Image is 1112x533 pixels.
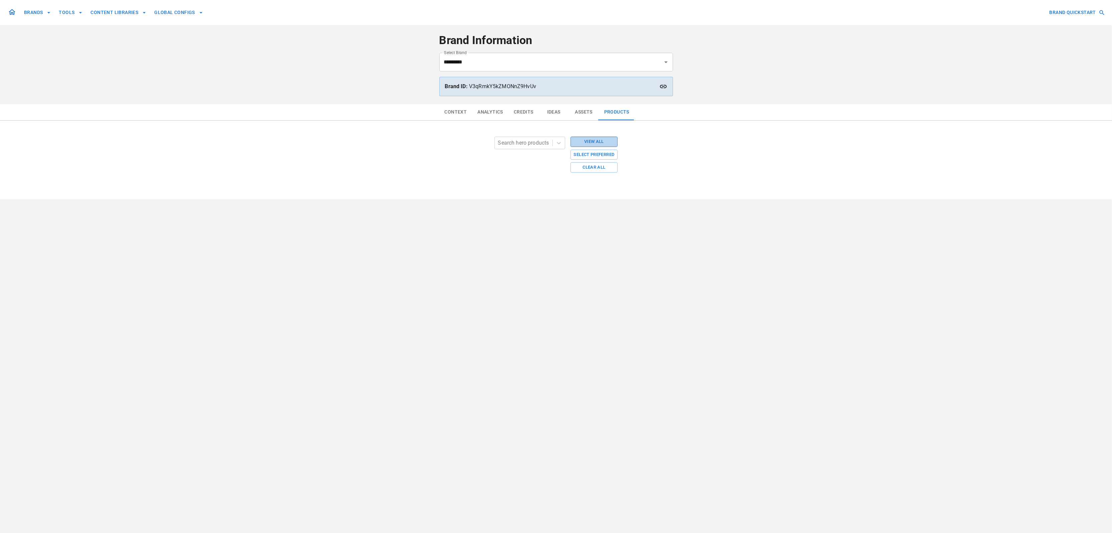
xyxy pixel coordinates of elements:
[539,104,569,120] button: Ideas
[152,6,206,19] button: GLOBAL CONFIGS
[472,104,508,120] button: Analytics
[88,6,149,19] button: CONTENT LIBRARIES
[56,6,85,19] button: TOOLS
[439,33,673,47] h4: Brand Information
[571,137,618,147] button: View All
[445,83,468,90] strong: Brand ID:
[444,50,467,55] label: Select Brand
[1047,6,1107,19] button: BRAND QUICKSTART
[571,162,618,173] button: Clear All
[445,82,667,91] p: V3qRmkY5kZMONnZ9HvUv
[439,104,472,120] button: Context
[569,104,599,120] button: Assets
[661,57,671,67] button: Open
[599,104,635,120] button: Products
[21,6,53,19] button: BRANDS
[508,104,539,120] button: Credits
[571,150,618,160] button: Select Preferred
